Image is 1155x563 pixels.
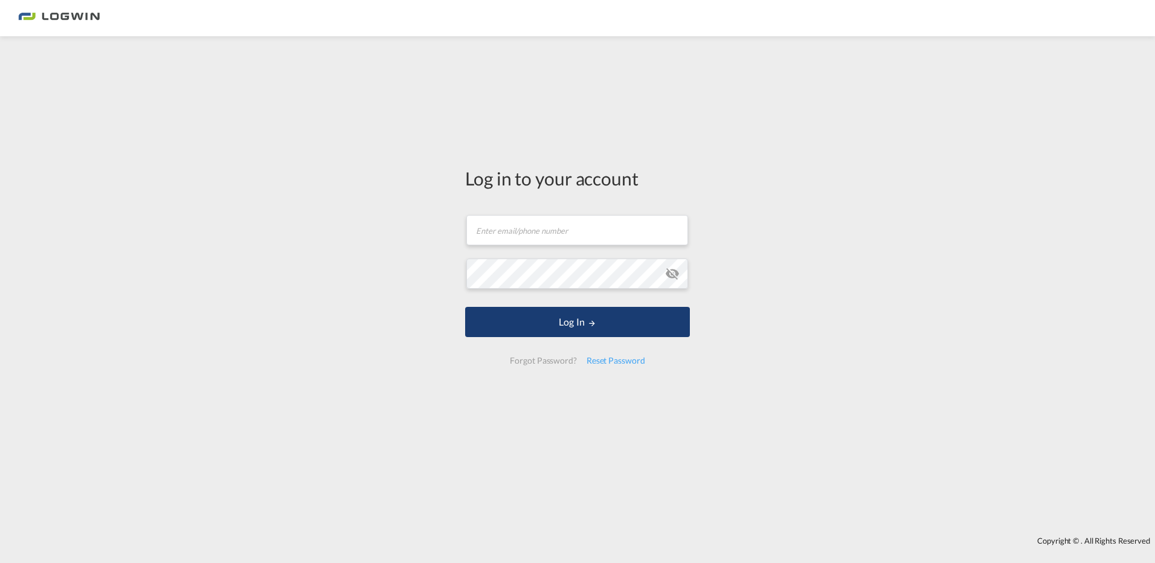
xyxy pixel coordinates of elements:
input: Enter email/phone number [466,215,688,245]
md-icon: icon-eye-off [665,266,680,281]
div: Forgot Password? [505,350,581,372]
button: LOGIN [465,307,690,337]
div: Log in to your account [465,166,690,191]
img: 2761ae10d95411efa20a1f5e0282d2d7.png [18,5,100,32]
div: Reset Password [582,350,650,372]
